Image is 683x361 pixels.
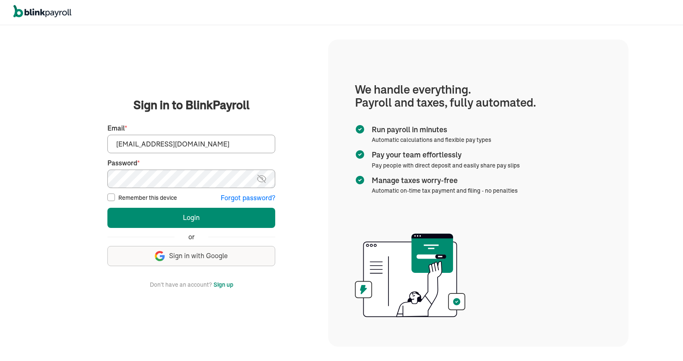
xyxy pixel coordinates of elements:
[107,135,275,153] input: Your email address
[214,280,233,290] button: Sign up
[133,97,250,113] span: Sign in to BlinkPayroll
[256,174,267,184] img: eye
[372,136,491,144] span: Automatic calculations and flexible pay types
[355,124,365,134] img: checkmark
[221,193,275,203] button: Forgot password?
[372,149,516,160] span: Pay your team effortlessly
[107,158,275,168] label: Password
[372,124,488,135] span: Run payroll in minutes
[169,251,228,261] span: Sign in with Google
[118,194,177,202] label: Remember this device
[107,246,275,266] button: Sign in with Google
[372,162,520,169] span: Pay people with direct deposit and easily share pay slips
[155,251,165,261] img: google
[372,187,518,194] span: Automatic on-time tax payment and filing - no penalties
[355,83,602,109] h1: We handle everything. Payroll and taxes, fully automated.
[355,231,465,320] img: illustration
[372,175,514,186] span: Manage taxes worry-free
[13,5,71,18] img: logo
[150,280,212,290] span: Don't have an account?
[107,208,275,228] button: Login
[107,123,275,133] label: Email
[188,232,195,242] span: or
[355,175,365,185] img: checkmark
[355,149,365,160] img: checkmark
